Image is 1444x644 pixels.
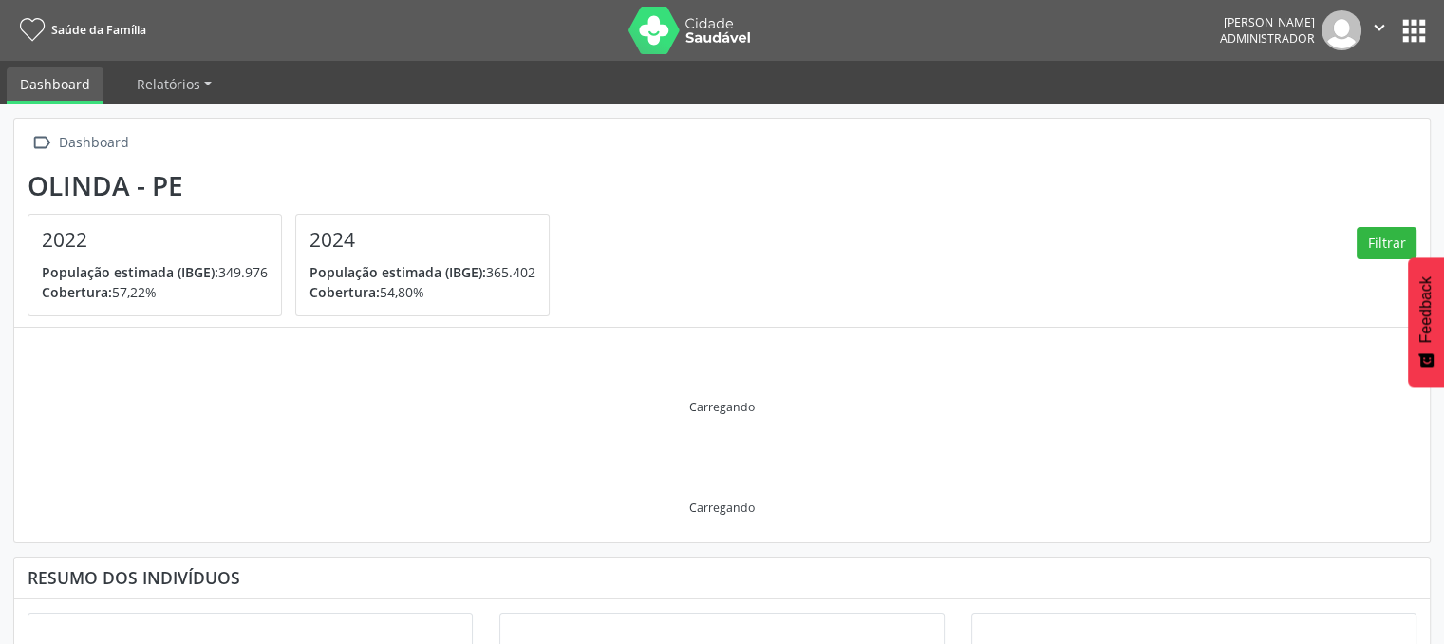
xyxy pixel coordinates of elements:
i:  [28,129,55,157]
div: Olinda - PE [28,170,563,201]
p: 349.976 [42,262,268,282]
span: Administrador [1220,30,1315,47]
button: apps [1397,14,1431,47]
span: População estimada (IBGE): [42,263,218,281]
h4: 2022 [42,228,268,252]
span: Feedback [1417,276,1435,343]
a: Relatórios [123,67,225,101]
p: 57,22% [42,282,268,302]
i:  [1369,17,1390,38]
img: img [1322,10,1361,50]
div: Carregando [689,500,755,516]
span: Cobertura: [309,283,380,301]
p: 54,80% [309,282,535,302]
span: Relatórios [137,75,200,93]
a: Saúde da Família [13,14,146,46]
span: População estimada (IBGE): [309,263,486,281]
div: [PERSON_NAME] [1220,14,1315,30]
span: Saúde da Família [51,22,146,38]
p: 365.402 [309,262,535,282]
span: Cobertura: [42,283,112,301]
h4: 2024 [309,228,535,252]
div: Carregando [689,399,755,415]
button:  [1361,10,1397,50]
div: Resumo dos indivíduos [28,567,1416,588]
button: Feedback - Mostrar pesquisa [1408,257,1444,387]
button: Filtrar [1357,227,1416,259]
div: Dashboard [55,129,132,157]
a:  Dashboard [28,129,132,157]
a: Dashboard [7,67,103,104]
